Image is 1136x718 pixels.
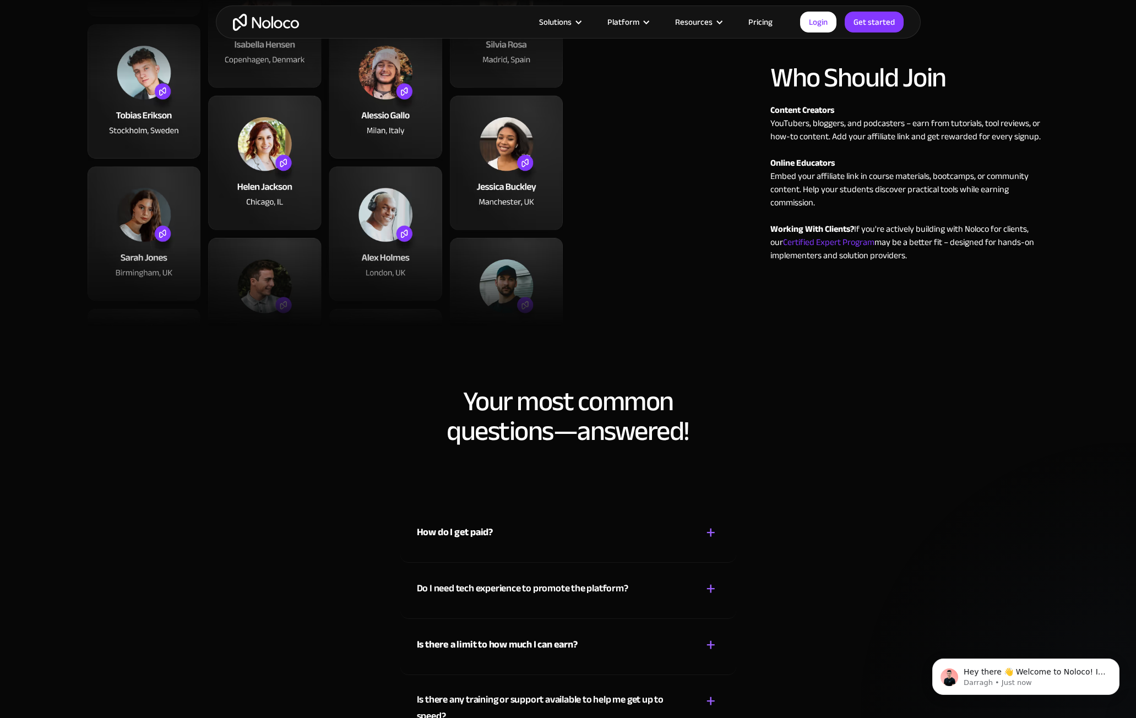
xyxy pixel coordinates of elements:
div: Resources [675,15,713,29]
a: home [233,14,299,31]
div: YouTubers, bloggers, and podcasters – earn from tutorials, tool reviews, or how-to content. Add y... [770,104,1048,262]
div: Do I need tech experience to promote the platform? [417,580,628,597]
div: + [706,635,716,655]
div: + [706,523,716,542]
h2: Who Should Join [770,63,1048,93]
div: Solutions [525,15,594,29]
a: Pricing [735,15,786,29]
div: + [706,692,716,711]
a: Login [800,12,836,32]
div: Solutions [539,15,572,29]
a: Get started [845,12,904,32]
div: Platform [594,15,661,29]
strong: Content Creators ‍ [770,102,834,118]
strong: How do I get paid? [417,523,493,541]
div: Resources [661,15,735,29]
strong: Working With Clients? [770,221,854,237]
div: Platform [607,15,639,29]
strong: Online Educators [770,155,835,171]
a: Certified Expert Program [783,234,874,251]
div: + [706,579,716,599]
strong: Is there a limit to how much I can earn? [417,635,578,654]
iframe: Intercom notifications message [916,635,1136,712]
